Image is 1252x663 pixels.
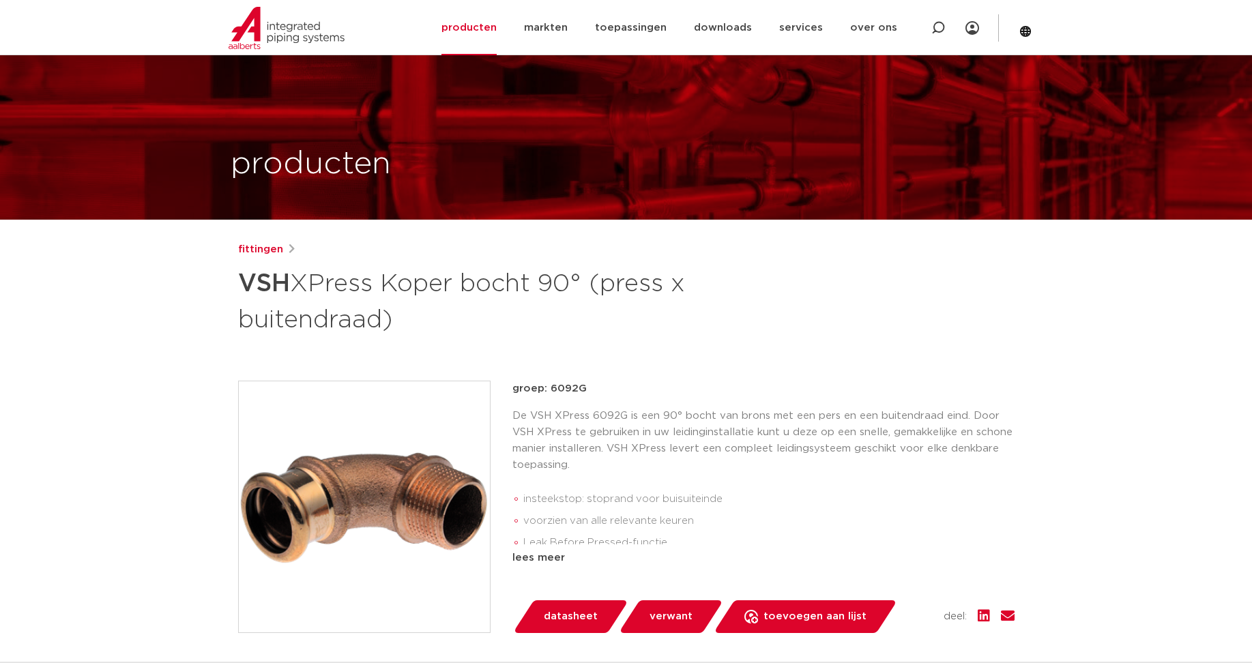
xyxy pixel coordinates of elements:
a: datasheet [512,600,628,633]
img: Product Image for VSH XPress Koper bocht 90° (press x buitendraad) [239,381,490,632]
li: insteekstop: stoprand voor buisuiteinde [523,488,1015,510]
span: verwant [650,606,693,628]
p: groep: 6092G [512,381,1015,397]
strong: VSH [238,271,290,296]
p: De VSH XPress 6092G is een 90° bocht van brons met een pers en een buitendraad eind. Door VSH XPr... [512,408,1015,473]
span: datasheet [544,606,598,628]
h1: XPress Koper bocht 90° (press x buitendraad) [238,263,751,337]
h1: producten [231,143,391,186]
span: deel: [944,608,967,625]
span: toevoegen aan lijst [763,606,867,628]
li: voorzien van alle relevante keuren [523,510,1015,532]
li: Leak Before Pressed-functie [523,532,1015,554]
a: fittingen [238,241,283,258]
a: verwant [618,600,723,633]
div: lees meer [512,550,1015,566]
